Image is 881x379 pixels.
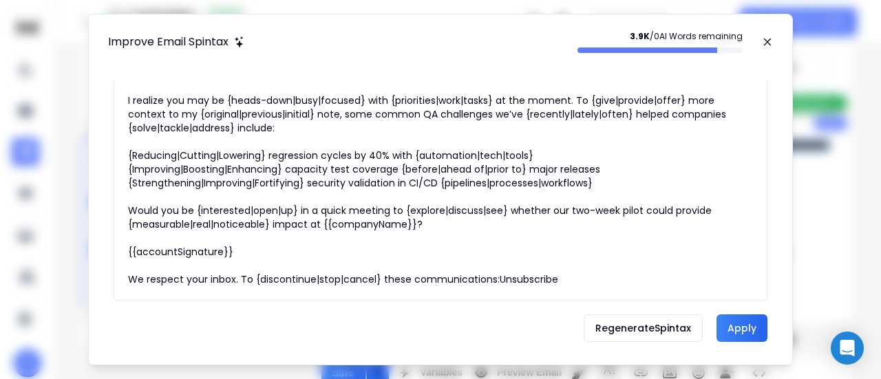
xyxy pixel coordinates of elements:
[584,314,703,342] button: RegenerateSpintax
[577,31,743,42] p: / 0 AI Words remaining
[128,176,753,190] li: {Strengthening|Improving|Fortifying} security validation in CI/CD {pipelines|processes|workflows}
[831,332,864,365] div: Open Intercom Messenger
[128,190,753,245] div: Would you be {interested|open|up} in a quick meeting to {explore|discuss|see} whether our two-wee...
[128,162,753,176] li: {Improving|Boosting|Enhancing} capacity test coverage {before|ahead of|prior to} major releases
[108,34,229,50] h1: Improve Email Spintax
[500,272,558,286] a: Unsubscribe
[128,149,753,162] li: {Reducing|Cutting|Lowering} regression cycles by 40% with {automation|tech|tools}
[630,30,650,42] strong: 3.9K
[128,245,753,286] div: {{accountSignature}} We respect your inbox. To {discontinue|stop|cancel} these communications:
[128,80,753,149] div: I realize you may be {heads-down|busy|focused} with {priorities|work|tasks} at the moment. To {gi...
[717,314,767,342] button: Apply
